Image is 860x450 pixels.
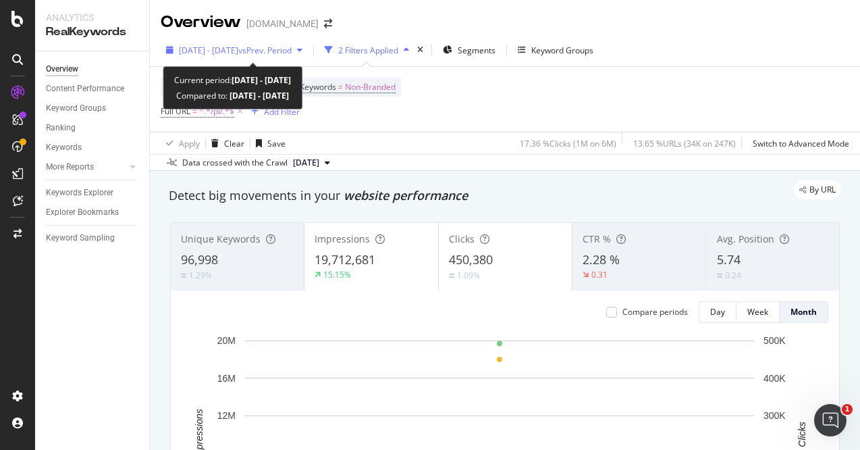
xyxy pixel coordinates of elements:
text: 20M [217,335,236,346]
div: times [414,43,426,57]
text: 300K [763,410,786,421]
span: Full URL [161,105,190,117]
button: Clear [206,132,244,154]
button: Week [736,301,780,323]
b: [DATE] - [DATE] [232,74,291,86]
span: By URL [809,186,836,194]
div: Switch to Advanced Mode [753,138,849,149]
text: Clicks [797,422,807,447]
div: Day [710,306,725,318]
text: 500K [763,335,786,346]
button: Month [780,301,828,323]
span: 19,712,681 [315,251,375,268]
b: [DATE] - [DATE] [227,90,289,101]
img: Equal [717,274,722,278]
div: legacy label [794,180,841,199]
iframe: Intercom live chat [814,404,846,436]
button: Add Filter [246,103,300,120]
span: = [192,105,197,117]
span: = [338,81,343,93]
div: 15.15% [323,269,351,280]
div: Compare periods [622,306,688,318]
div: Save [267,138,286,149]
span: Impressions [315,232,370,245]
span: [DATE] - [DATE] [179,45,238,56]
div: Apply [179,138,200,149]
a: Content Performance [46,82,140,96]
button: Keyword Groups [512,39,599,61]
div: Analytics [46,11,138,24]
a: Keyword Groups [46,101,140,116]
button: Segments [437,39,501,61]
a: Keywords [46,141,140,155]
button: [DATE] - [DATE]vsPrev. Period [161,39,308,61]
div: Overview [46,62,78,76]
div: 0.24 [725,270,741,281]
span: 450,380 [449,251,493,268]
span: 96,998 [181,251,218,268]
button: Apply [161,132,200,154]
img: Equal [449,274,454,278]
span: 2024 May. 4th [293,157,319,169]
a: Keywords Explorer [46,186,140,200]
a: Ranking [46,121,140,135]
button: Save [250,132,286,154]
div: 17.36 % Clicks ( 1M on 6M ) [520,138,616,149]
div: Add Filter [264,106,300,118]
span: Non-Branded [345,78,396,97]
div: arrow-right-arrow-left [324,19,332,28]
span: Clicks [449,232,475,245]
span: Avg. Position [717,232,774,245]
div: Explorer Bookmarks [46,205,119,220]
div: Compared to: [176,88,289,103]
div: Week [747,306,768,318]
div: Ranking [46,121,76,135]
a: Keyword Sampling [46,231,140,245]
div: Keyword Groups [531,45,593,56]
button: Day [699,301,736,323]
button: Switch to Advanced Mode [747,132,849,154]
div: More Reports [46,160,94,174]
button: 2 Filters Applied [319,39,414,61]
span: ^.*/pl/.*$ [199,102,234,121]
div: Content Performance [46,82,124,96]
span: 2.28 % [583,251,620,268]
span: 1 [842,404,853,415]
div: Keywords Explorer [46,186,113,200]
text: 16M [217,373,236,384]
div: 2 Filters Applied [338,45,398,56]
button: [DATE] [288,155,335,171]
div: Month [790,306,817,318]
div: 13.65 % URLs ( 34K on 247K ) [633,138,736,149]
div: Keyword Groups [46,101,106,116]
div: Clear [224,138,244,149]
div: 1.09% [457,270,480,281]
text: 400K [763,373,786,384]
div: Overview [161,11,241,34]
span: CTR % [583,232,611,245]
div: Current period: [174,72,291,88]
div: RealKeywords [46,24,138,40]
a: Overview [46,62,140,76]
text: 12M [217,410,236,421]
span: vs Prev. Period [238,45,292,56]
span: Segments [458,45,495,56]
a: Explorer Bookmarks [46,205,140,220]
div: Data crossed with the Crawl [182,157,288,169]
div: Keyword Sampling [46,231,115,245]
div: [DOMAIN_NAME] [246,17,319,30]
img: Equal [181,274,186,278]
span: Keywords [300,81,336,93]
a: More Reports [46,160,126,174]
div: 1.29% [189,270,212,281]
span: 5.74 [717,251,741,268]
div: 0.31 [591,269,608,280]
div: Keywords [46,141,82,155]
span: Unique Keywords [181,232,261,245]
